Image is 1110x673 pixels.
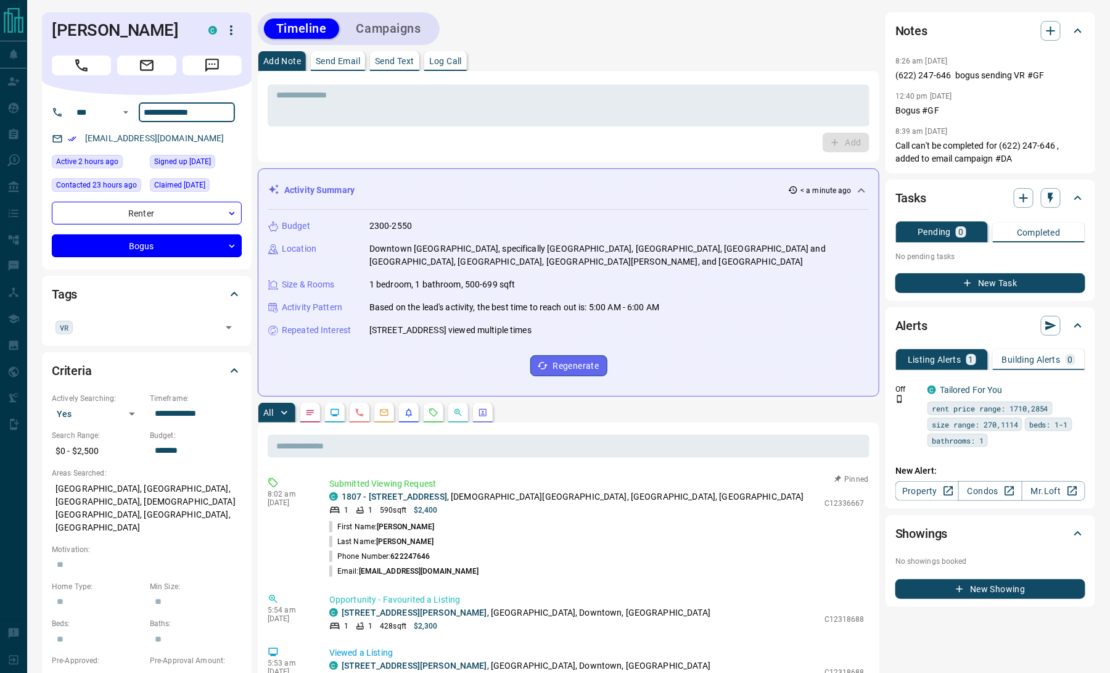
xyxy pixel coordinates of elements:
[282,242,316,255] p: Location
[150,581,242,592] p: Min Size:
[282,278,335,291] p: Size & Rooms
[1022,481,1085,501] a: Mr.Loft
[329,536,434,547] p: Last Name:
[940,385,1003,395] a: Tailored For You
[344,621,348,632] p: 1
[282,324,351,337] p: Repeated Interest
[1002,355,1061,364] p: Building Alerts
[895,16,1085,46] div: Notes
[908,355,961,364] p: Listing Alerts
[117,56,176,75] span: Email
[429,57,462,65] p: Log Call
[895,519,1085,548] div: Showings
[377,522,434,531] span: [PERSON_NAME]
[355,408,364,418] svg: Calls
[183,56,242,75] span: Message
[52,618,144,629] p: Beds:
[895,92,952,101] p: 12:40 pm [DATE]
[359,567,479,576] span: [EMAIL_ADDRESS][DOMAIN_NAME]
[895,57,948,65] p: 8:26 am [DATE]
[369,278,516,291] p: 1 bedroom, 1 bathroom, 500-699 sqft
[305,408,315,418] svg: Notes
[52,20,190,40] h1: [PERSON_NAME]
[834,474,869,485] button: Pinned
[329,477,865,490] p: Submitted Viewing Request
[376,537,434,546] span: [PERSON_NAME]
[800,185,852,196] p: < a minute ago
[329,593,865,606] p: Opportunity - Favourited a Listing
[1068,355,1073,364] p: 0
[895,188,926,208] h2: Tasks
[895,21,927,41] h2: Notes
[478,408,488,418] svg: Agent Actions
[284,184,355,197] p: Activity Summary
[824,614,865,625] p: C12318688
[52,155,144,172] div: Fri Aug 15 2025
[316,57,360,65] p: Send Email
[154,179,205,191] span: Claimed [DATE]
[52,655,144,666] p: Pre-Approved:
[52,479,242,538] p: [GEOGRAPHIC_DATA], [GEOGRAPHIC_DATA], [GEOGRAPHIC_DATA], [DEMOGRAPHIC_DATA][GEOGRAPHIC_DATA], [GE...
[390,552,430,561] span: 622247646
[52,430,144,441] p: Search Range:
[329,492,338,501] div: condos.ca
[56,179,137,191] span: Contacted 23 hours ago
[52,356,242,386] div: Criteria
[895,311,1085,341] div: Alerts
[932,434,984,447] span: bathrooms: 1
[52,404,144,424] div: Yes
[329,566,479,577] p: Email:
[932,418,1018,431] span: size range: 270,1114
[429,408,438,418] svg: Requests
[60,321,68,334] span: VR
[895,556,1085,567] p: No showings booked
[895,183,1085,213] div: Tasks
[530,355,607,376] button: Regenerate
[969,355,974,364] p: 1
[895,316,927,336] h2: Alerts
[220,319,237,336] button: Open
[895,69,1085,82] p: (622) 247-646 bogus sending VR #GF
[895,139,1085,165] p: Call can't be completed for (622) 247-646 , added to email campaign #DA
[379,408,389,418] svg: Emails
[342,661,487,671] a: [STREET_ADDRESS][PERSON_NAME]
[895,384,920,395] p: Off
[895,247,1085,266] p: No pending tasks
[150,618,242,629] p: Baths:
[329,646,865,659] p: Viewed a Listing
[958,228,963,236] p: 0
[52,56,111,75] span: Call
[329,608,338,617] div: condos.ca
[414,621,438,632] p: $2,300
[958,481,1022,501] a: Condos
[342,608,487,617] a: [STREET_ADDRESS][PERSON_NAME]
[330,408,340,418] svg: Lead Browsing Activity
[342,659,710,672] p: , [GEOGRAPHIC_DATA], Downtown, [GEOGRAPHIC_DATA]
[368,621,372,632] p: 1
[52,178,144,196] div: Thu Aug 14 2025
[895,127,948,136] p: 8:39 am [DATE]
[52,279,242,309] div: Tags
[342,606,710,619] p: , [GEOGRAPHIC_DATA], Downtown, [GEOGRAPHIC_DATA]
[329,551,430,562] p: Phone Number:
[1029,418,1068,431] span: beds: 1-1
[263,57,301,65] p: Add Note
[282,220,310,233] p: Budget
[52,202,242,225] div: Renter
[56,155,118,168] span: Active 2 hours ago
[150,178,242,196] div: Sun Jun 08 2025
[85,133,224,143] a: [EMAIL_ADDRESS][DOMAIN_NAME]
[52,234,242,257] div: Bogus
[264,19,339,39] button: Timeline
[380,621,406,632] p: 428 sqft
[369,242,869,268] p: Downtown [GEOGRAPHIC_DATA], specifically [GEOGRAPHIC_DATA], [GEOGRAPHIC_DATA], [GEOGRAPHIC_DATA] ...
[895,481,959,501] a: Property
[895,395,904,403] svg: Push Notification Only
[154,155,211,168] span: Signed up [DATE]
[150,430,242,441] p: Budget:
[824,498,865,509] p: C12336667
[52,393,144,404] p: Actively Searching:
[52,284,77,304] h2: Tags
[895,464,1085,477] p: New Alert:
[329,661,338,670] div: condos.ca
